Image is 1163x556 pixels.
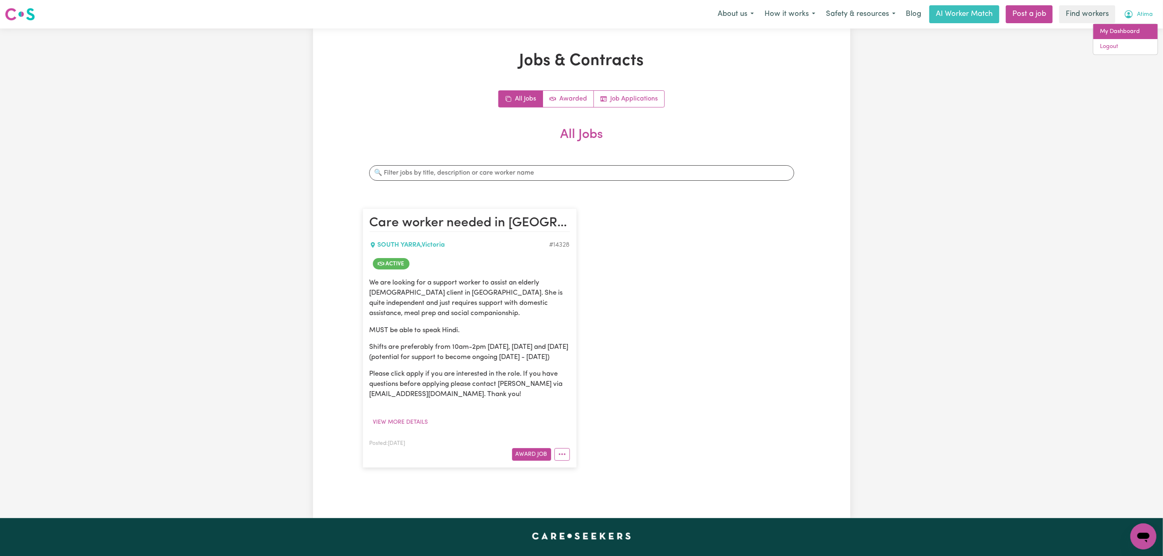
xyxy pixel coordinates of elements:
[363,127,801,155] h2: All Jobs
[370,215,570,232] h2: Care worker needed in South Yarra VIC
[370,416,432,429] button: View more details
[373,258,410,269] span: Job is active
[363,51,801,71] h1: Jobs & Contracts
[543,91,594,107] a: Active jobs
[1093,24,1158,55] div: My Account
[370,325,570,335] p: MUST be able to speak Hindi.
[550,240,570,250] div: Job ID #14328
[499,91,543,107] a: All jobs
[512,448,551,461] button: Award Job
[821,6,901,23] button: Safety & resources
[759,6,821,23] button: How it works
[712,6,759,23] button: About us
[370,278,570,319] p: We are looking for a support worker to assist an elderly [DEMOGRAPHIC_DATA] client in [GEOGRAPHIC...
[370,441,405,446] span: Posted: [DATE]
[1137,10,1153,19] span: Atima
[370,369,570,400] p: Please click apply if you are interested in the role. If you have questions before applying pleas...
[1093,24,1158,39] a: My Dashboard
[901,5,926,23] a: Blog
[1130,523,1156,549] iframe: Button to launch messaging window, conversation in progress
[370,342,570,362] p: Shifts are preferably from 10am-2pm [DATE], [DATE] and [DATE] (potential for support to become on...
[554,448,570,461] button: More options
[594,91,664,107] a: Job applications
[532,533,631,539] a: Careseekers home page
[929,5,999,23] a: AI Worker Match
[370,240,550,250] div: SOUTH YARRA , Victoria
[369,165,794,181] input: 🔍 Filter jobs by title, description or care worker name
[1006,5,1053,23] a: Post a job
[5,5,35,24] a: Careseekers logo
[1093,39,1158,55] a: Logout
[1119,6,1158,23] button: My Account
[1059,5,1115,23] a: Find workers
[5,7,35,22] img: Careseekers logo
